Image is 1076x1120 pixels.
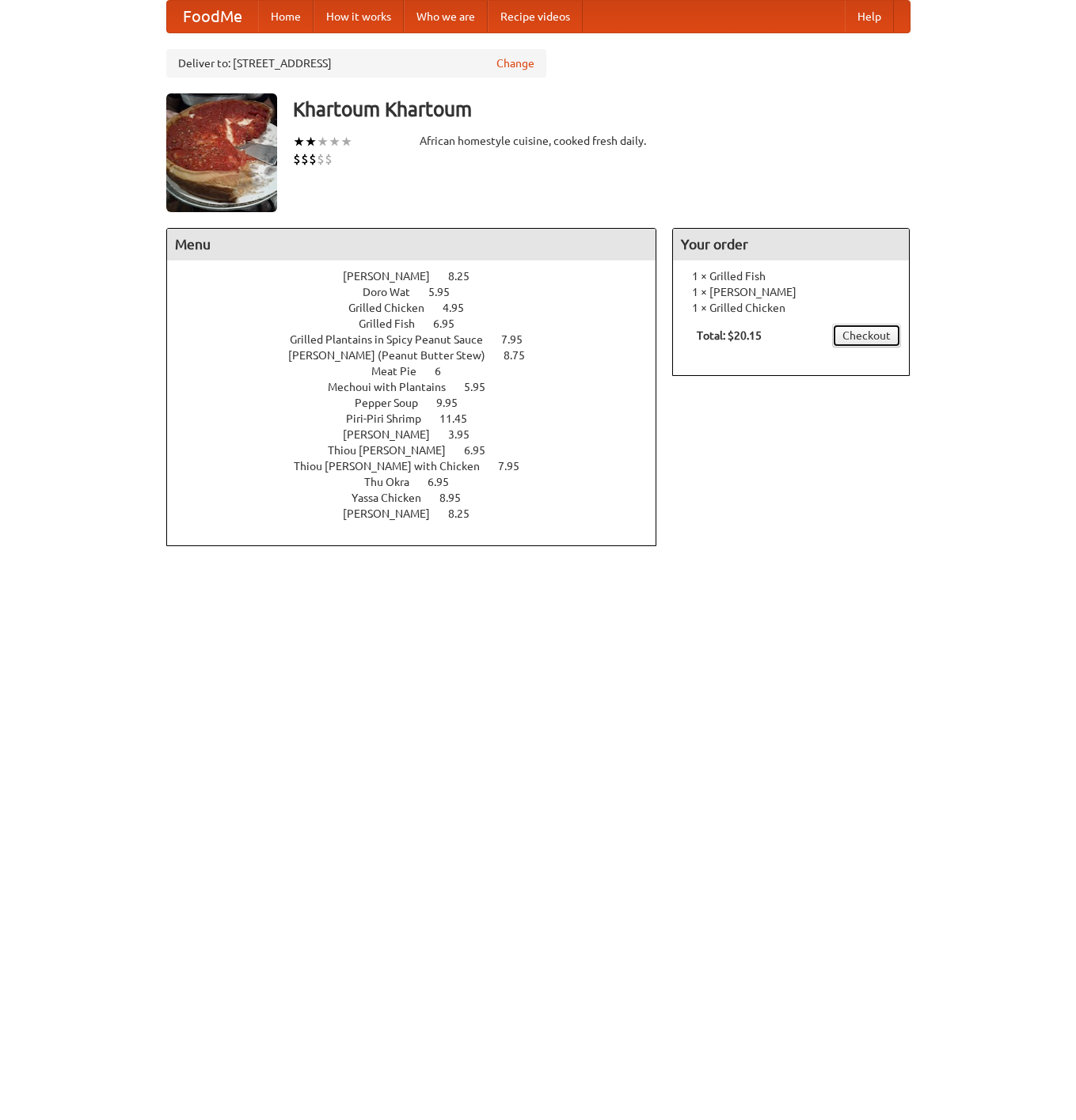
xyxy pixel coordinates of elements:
[464,444,501,457] span: 6.95
[352,492,490,504] a: Yassa Chicken 8.95
[294,460,549,473] a: Thiou [PERSON_NAME] with Chicken 7.95
[443,302,480,314] span: 4.95
[439,492,477,504] span: 8.95
[496,55,534,71] a: Change
[288,349,554,362] a: [PERSON_NAME] (Peanut Butter Stew) 8.75
[343,428,499,441] a: [PERSON_NAME] 3.95
[288,349,501,362] span: [PERSON_NAME] (Peanut Butter Stew)
[673,229,909,260] h4: Your order
[428,476,465,488] span: 6.95
[501,333,538,346] span: 7.95
[359,317,431,330] span: Grilled Fish
[435,365,457,378] span: 6
[167,1,258,32] a: FoodMe
[355,397,487,409] a: Pepper Soup 9.95
[290,333,499,346] span: Grilled Plantains in Spicy Peanut Sauce
[305,133,317,150] li: ★
[488,1,583,32] a: Recipe videos
[293,93,911,125] h3: Khartoum Khartoum
[346,412,496,425] a: Piri-Piri Shrimp 11.45
[371,365,470,378] a: Meat Pie 6
[290,333,552,346] a: Grilled Plantains in Spicy Peanut Sauce 7.95
[166,49,546,78] div: Deliver to: [STREET_ADDRESS]
[420,133,657,149] div: African homestyle cuisine, cooked fresh daily.
[832,324,901,347] a: Checkout
[363,286,426,298] span: Doro Wat
[448,270,485,283] span: 8.25
[314,1,404,32] a: How it works
[343,507,446,520] span: [PERSON_NAME]
[346,412,437,425] span: Piri-Piri Shrimp
[371,365,432,378] span: Meat Pie
[681,268,901,284] li: 1 × Grilled Fish
[352,492,437,504] span: Yassa Chicken
[340,133,352,150] li: ★
[294,460,496,473] span: Thiou [PERSON_NAME] with Chicken
[293,133,305,150] li: ★
[301,150,309,168] li: $
[343,270,499,283] a: [PERSON_NAME] 8.25
[448,428,485,441] span: 3.95
[317,133,329,150] li: ★
[439,412,483,425] span: 11.45
[681,300,901,316] li: 1 × Grilled Chicken
[498,460,535,473] span: 7.95
[343,270,446,283] span: [PERSON_NAME]
[436,397,473,409] span: 9.95
[433,317,470,330] span: 6.95
[258,1,314,32] a: Home
[348,302,440,314] span: Grilled Chicken
[328,444,515,457] a: Thiou [PERSON_NAME] 6.95
[328,444,462,457] span: Thiou [PERSON_NAME]
[348,302,493,314] a: Grilled Chicken 4.95
[293,150,301,168] li: $
[309,150,317,168] li: $
[464,381,501,393] span: 5.95
[166,93,277,212] img: angular.jpg
[697,329,762,342] b: Total: $20.15
[448,507,485,520] span: 8.25
[343,507,499,520] a: [PERSON_NAME] 8.25
[845,1,894,32] a: Help
[504,349,541,362] span: 8.75
[404,1,488,32] a: Who we are
[328,381,462,393] span: Mechoui with Plantains
[329,133,340,150] li: ★
[317,150,325,168] li: $
[363,286,479,298] a: Doro Wat 5.95
[328,381,515,393] a: Mechoui with Plantains 5.95
[364,476,425,488] span: Thu Okra
[428,286,466,298] span: 5.95
[167,229,656,260] h4: Menu
[355,397,434,409] span: Pepper Soup
[364,476,478,488] a: Thu Okra 6.95
[325,150,333,168] li: $
[681,284,901,300] li: 1 × [PERSON_NAME]
[343,428,446,441] span: [PERSON_NAME]
[359,317,484,330] a: Grilled Fish 6.95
